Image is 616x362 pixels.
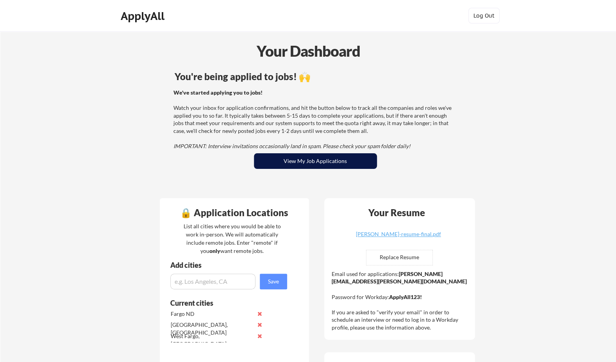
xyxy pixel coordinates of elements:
button: View My Job Applications [254,153,377,169]
div: Email used for applications: Password for Workday: If you are asked to "verify your email" in ord... [332,270,470,332]
div: You're being applied to jobs! 🙌 [175,72,456,81]
div: ApplyAll [121,9,167,23]
em: IMPORTANT: Interview invitations occasionally land in spam. Please check your spam folder daily! [173,143,411,149]
div: Current cities [170,299,279,306]
div: Your Dashboard [1,40,616,62]
button: Log Out [468,8,500,23]
strong: [PERSON_NAME][EMAIL_ADDRESS][PERSON_NAME][DOMAIN_NAME] [332,271,467,285]
div: West Fargo, [GEOGRAPHIC_DATA] [171,332,253,348]
div: [PERSON_NAME]-resume-final.pdf [352,231,445,237]
div: 🔒 Application Locations [162,208,307,217]
input: e.g. Los Angeles, CA [170,274,255,289]
div: Watch your inbox for application confirmations, and hit the button below to track all the compani... [173,89,455,150]
button: Save [260,274,287,289]
div: Your Resume [358,208,436,217]
div: Fargo ND [171,310,253,318]
div: Add cities [170,262,289,269]
strong: ApplyAll123! [389,294,422,300]
div: List all cities where you would be able to work in-person. We will automatically include remote j... [179,222,286,255]
div: [GEOGRAPHIC_DATA], [GEOGRAPHIC_DATA] [171,321,253,336]
a: [PERSON_NAME]-resume-final.pdf [352,231,445,244]
strong: We've started applying you to jobs! [173,89,262,96]
strong: only [209,247,220,254]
